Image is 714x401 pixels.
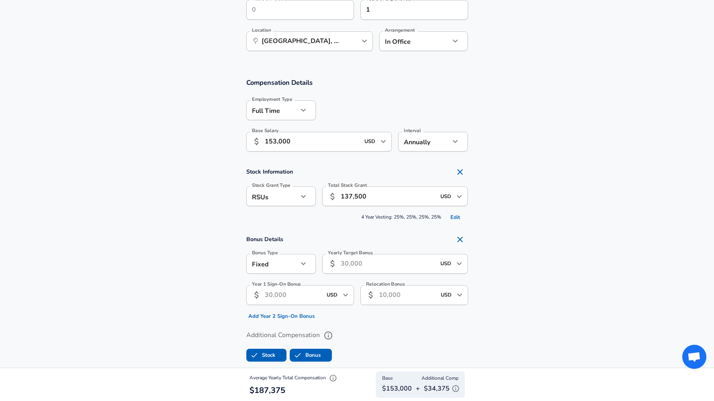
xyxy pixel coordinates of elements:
[327,372,339,384] button: Explain Total Compensation
[246,310,317,323] button: Add Year 2 Sign-On Bonus
[359,35,370,47] button: Open
[328,250,373,255] label: Yearly Target Bonus
[252,282,301,286] label: Year 1 Sign-On Bonus
[246,164,468,180] h4: Stock Information
[438,190,454,203] input: USD
[246,78,468,87] h3: Compensation Details
[382,374,393,383] span: Base
[252,28,271,33] label: Location
[454,258,465,269] button: Open
[454,289,465,301] button: Open
[454,191,465,202] button: Open
[246,349,286,362] button: StockStock
[246,186,298,206] div: RSUs
[378,136,389,147] button: Open
[416,384,420,393] p: +
[398,132,450,151] div: Annually
[438,289,454,301] input: USD
[246,211,468,224] span: 4 Year Vesting: 25%, 25%, 25%, 25%
[438,258,454,270] input: USD
[328,183,367,188] label: Total Stock Grant
[250,374,339,381] span: Average Yearly Total Compensation
[424,383,462,395] p: $34,375
[265,285,322,305] input: 30,000
[385,28,415,33] label: Arrangement
[442,211,468,224] button: Edit
[362,135,378,148] input: USD
[452,231,468,248] button: Remove Section
[252,128,278,133] label: Base Salary
[421,374,458,383] span: Additional Comp
[450,383,462,395] button: Explain Additional Compensation
[452,164,468,180] button: Remove Section
[366,282,405,286] label: Relocation Bonus
[265,132,360,151] input: 100,000
[247,348,275,363] label: Stock
[682,345,706,369] div: Open chat
[246,254,298,274] div: Fixed
[379,285,436,305] input: 10,000
[252,250,278,255] label: Bonus Type
[341,186,436,206] input: 100,000
[246,100,298,120] div: Full Time
[340,289,351,301] button: Open
[324,289,340,301] input: USD
[252,97,293,102] label: Employment Type
[290,348,305,363] span: Bonus
[321,329,335,342] button: help
[404,128,421,133] label: Interval
[379,31,438,51] div: In Office
[382,384,412,393] p: $153,000
[290,348,321,363] label: Bonus
[252,183,291,188] label: Stock Grant Type
[290,349,332,362] button: BonusBonus
[341,254,436,274] input: 30,000
[246,231,468,248] h4: Bonus Details
[247,348,262,363] span: Stock
[246,329,468,342] label: Additional Compensation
